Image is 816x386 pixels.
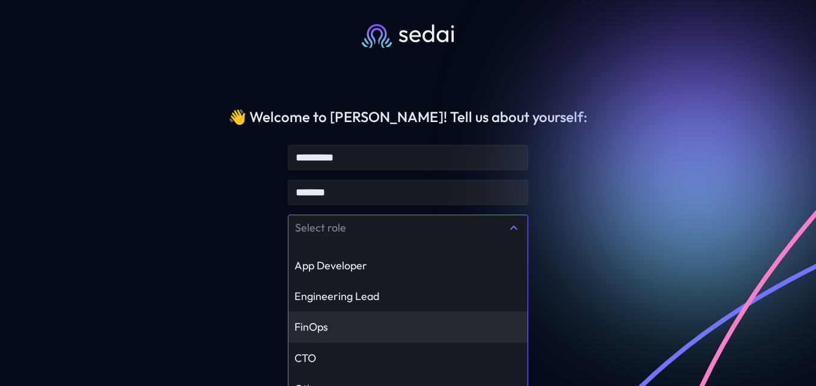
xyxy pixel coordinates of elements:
div: App Developer [294,259,522,272]
div: FinOps [294,320,522,334]
div: CTO [294,351,522,365]
div: Engineering Lead [294,289,522,303]
div: 👋 Welcome to [PERSON_NAME]! Tell us about yourself: [228,108,588,126]
div: Select role [295,221,507,234]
